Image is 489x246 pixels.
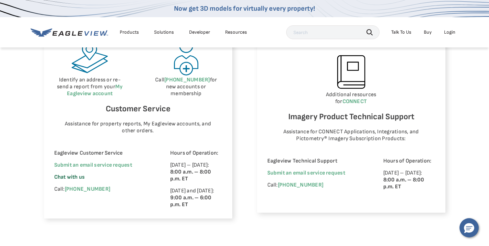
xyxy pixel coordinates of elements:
[154,29,174,35] div: Solutions
[54,174,85,180] span: Chat with us
[342,98,367,105] a: CONNECT
[274,128,428,142] p: Assistance for CONNECT Applications, Integrations, and Pictometry® Imagery Subscription Products:
[267,182,364,189] p: Call:
[174,4,315,13] a: Now get 3D models for virtually every property!
[225,29,247,35] div: Resources
[424,29,432,35] a: Buy
[170,194,212,208] strong: 9:00 a.m. – 6:00 p.m. ET
[150,77,222,97] p: Call for new accounts or membership
[170,150,222,157] p: Hours of Operation:
[278,182,323,188] a: [PHONE_NUMBER]
[383,170,435,190] p: [DATE] – [DATE]:
[65,186,110,192] a: [PHONE_NUMBER]
[170,188,222,208] p: [DATE] and [DATE]:
[54,150,151,157] p: Eagleview Customer Service
[54,102,222,115] h6: Customer Service
[286,25,380,39] input: Search
[391,29,411,35] div: Talk To Us
[267,91,435,105] p: Additional resources for
[444,29,455,35] div: Login
[383,177,424,190] strong: 8:00 a.m. – 8:00 p.m. ET
[67,83,123,97] a: My Eagleview account
[267,110,435,123] h6: Imagery Product Technical Support
[267,158,364,165] p: Eagleview Technical Support
[120,29,139,35] div: Products
[383,158,435,165] p: Hours of Operation:
[61,121,215,134] p: Assistance for property reports, My Eagleview accounts, and other orders.
[170,169,211,182] strong: 8:00 a.m. – 8:00 p.m. ET
[267,170,345,176] a: Submit an email service request
[189,29,210,35] a: Developer
[54,162,132,168] a: Submit an email service request
[164,77,210,83] a: [PHONE_NUMBER]
[54,77,126,97] p: Identify an address or re-send a report from your
[170,162,222,182] p: [DATE] – [DATE]:
[459,218,479,237] button: Hello, have a question? Let’s chat.
[54,186,151,193] p: Call:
